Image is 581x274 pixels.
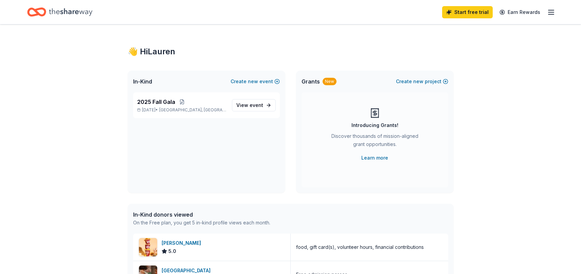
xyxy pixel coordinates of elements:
[396,77,448,86] button: Createnewproject
[236,101,263,109] span: View
[302,77,320,86] span: Grants
[248,77,258,86] span: new
[137,107,226,113] p: [DATE] •
[27,4,92,20] a: Home
[168,247,176,255] span: 5.0
[133,77,152,86] span: In-Kind
[137,98,175,106] span: 2025 Fall Gala
[162,239,204,247] div: [PERSON_NAME]
[361,154,388,162] a: Learn more
[139,238,157,256] img: Image for Sheetz
[323,78,337,85] div: New
[232,99,276,111] a: View event
[128,46,454,57] div: 👋 Hi Lauren
[442,6,493,18] a: Start free trial
[159,107,226,113] span: [GEOGRAPHIC_DATA], [GEOGRAPHIC_DATA]
[231,77,280,86] button: Createnewevent
[133,211,270,219] div: In-Kind donors viewed
[133,219,270,227] div: On the Free plan, you get 5 in-kind profile views each month.
[413,77,423,86] span: new
[250,102,263,108] span: event
[329,132,421,151] div: Discover thousands of mission-aligned grant opportunities.
[351,121,398,129] div: Introducing Grants!
[296,243,424,251] div: food, gift card(s), volunteer hours, financial contributions
[495,6,544,18] a: Earn Rewards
